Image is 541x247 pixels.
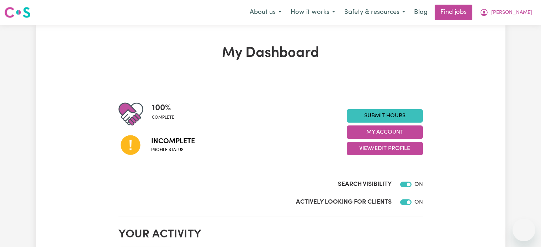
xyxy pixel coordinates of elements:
span: 100 % [152,102,174,114]
button: Safety & resources [340,5,410,20]
span: [PERSON_NAME] [491,9,532,17]
a: Find jobs [435,5,472,20]
span: Profile status [151,147,195,153]
h1: My Dashboard [118,45,423,62]
div: Profile completeness: 100% [152,102,180,127]
span: complete [152,114,174,121]
label: Actively Looking for Clients [296,198,392,207]
span: Incomplete [151,136,195,147]
button: About us [245,5,286,20]
img: Careseekers logo [4,6,31,19]
span: ON [414,199,423,205]
button: View/Edit Profile [347,142,423,155]
button: How it works [286,5,340,20]
a: Blog [410,5,432,20]
span: ON [414,182,423,187]
h2: Your activity [118,228,423,241]
button: My Account [475,5,537,20]
a: Submit Hours [347,109,423,123]
iframe: Button to launch messaging window [513,219,535,241]
button: My Account [347,125,423,139]
a: Careseekers logo [4,4,31,21]
label: Search Visibility [338,180,392,189]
